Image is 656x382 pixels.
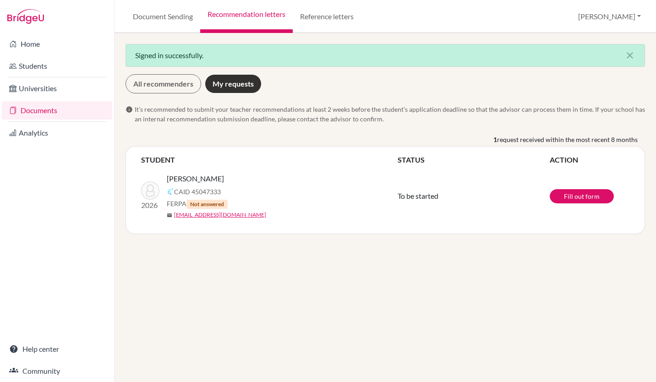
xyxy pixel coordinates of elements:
[2,35,112,53] a: Home
[624,50,635,61] i: close
[167,199,228,209] span: FERPA
[2,101,112,120] a: Documents
[126,44,645,67] div: Signed in successfully.
[126,74,201,93] a: All recommenders
[141,154,397,166] th: STUDENT
[497,135,638,144] span: request received within the most recent 8 months
[2,79,112,98] a: Universities
[174,187,221,196] span: CAID 45047333
[574,8,645,25] button: [PERSON_NAME]
[141,181,159,200] img: Steffen, William
[2,362,112,380] a: Community
[493,135,497,144] b: 1
[141,200,159,211] p: 2026
[205,74,262,93] a: My requests
[135,104,645,124] span: It’s recommended to submit your teacher recommendations at least 2 weeks before the student’s app...
[167,188,174,195] img: Common App logo
[398,191,438,200] span: To be started
[615,44,645,66] button: Close
[2,340,112,358] a: Help center
[550,189,614,203] a: Fill out form
[2,57,112,75] a: Students
[549,154,630,166] th: ACTION
[186,200,228,209] span: Not answered
[167,213,172,218] span: mail
[397,154,549,166] th: STATUS
[7,9,44,24] img: Bridge-U
[2,124,112,142] a: Analytics
[126,106,133,113] span: info
[174,211,266,219] a: [EMAIL_ADDRESS][DOMAIN_NAME]
[167,173,224,184] span: [PERSON_NAME]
